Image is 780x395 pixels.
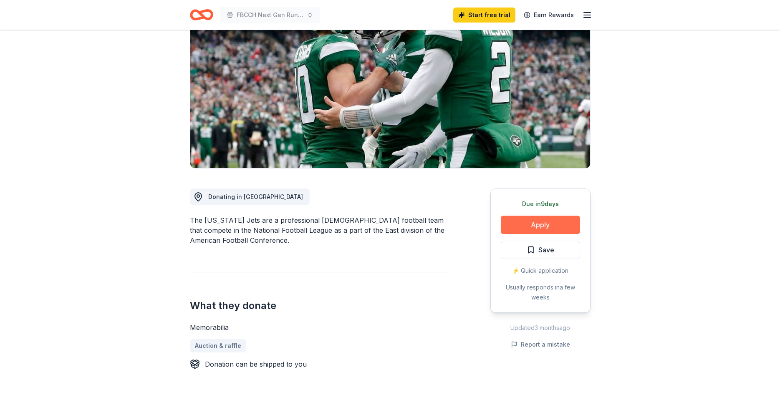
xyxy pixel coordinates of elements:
div: Updated 3 months ago [490,323,591,333]
button: Save [501,241,580,259]
div: Due in 9 days [501,199,580,209]
span: Save [538,244,554,255]
div: Memorabilia [190,322,450,332]
a: Auction & raffle [190,339,246,352]
div: Usually responds in a few weeks [501,282,580,302]
button: Apply [501,216,580,234]
div: ⚡️ Quick application [501,266,580,276]
img: Image for New York Jets (In-Kind Donation) [190,9,590,168]
a: Home [190,5,213,25]
a: Earn Rewards [519,8,579,23]
button: Report a mistake [511,340,570,350]
h2: What they donate [190,299,450,312]
a: Start free trial [453,8,515,23]
div: Donation can be shipped to you [205,359,307,369]
button: FBCCH Next Gen Runway [220,7,320,23]
span: Donating in [GEOGRAPHIC_DATA] [208,193,303,200]
span: FBCCH Next Gen Runway [237,10,303,20]
div: The [US_STATE] Jets are a professional [DEMOGRAPHIC_DATA] football team that compete in the Natio... [190,215,450,245]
